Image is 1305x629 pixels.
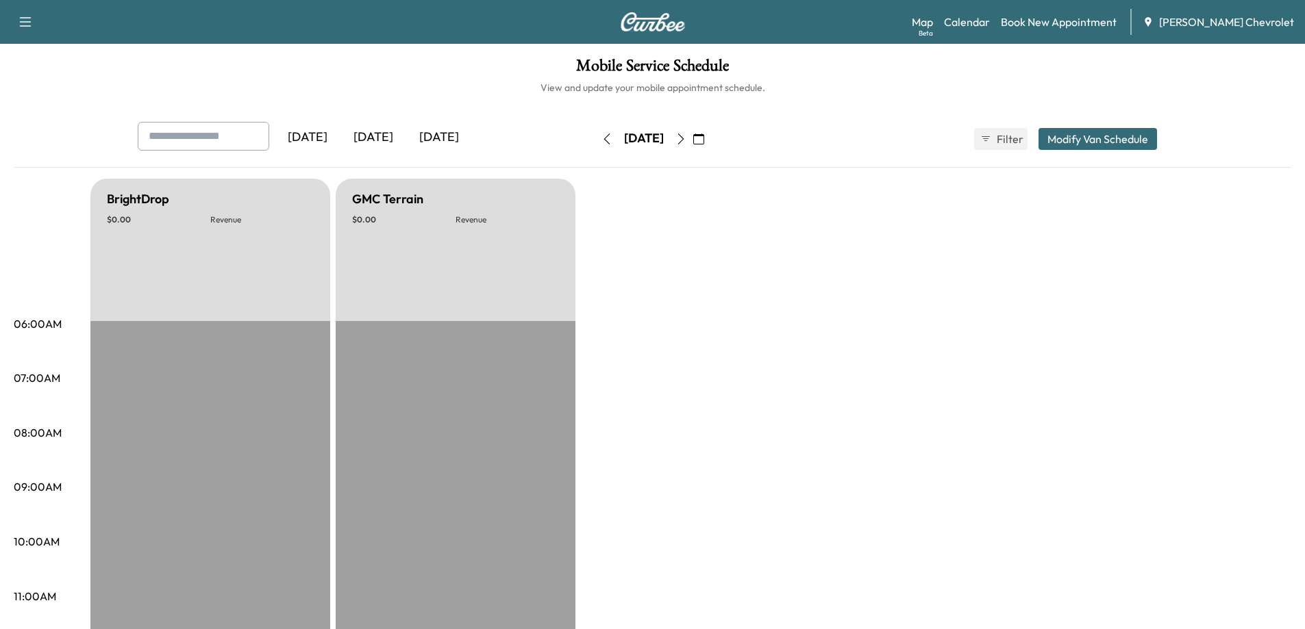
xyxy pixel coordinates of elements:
p: $ 0.00 [107,214,210,225]
p: Revenue [456,214,559,225]
p: Revenue [210,214,314,225]
a: Book New Appointment [1001,14,1117,30]
p: 06:00AM [14,316,62,332]
img: Curbee Logo [620,12,686,31]
button: Filter [974,128,1028,150]
div: [DATE] [406,122,472,153]
span: [PERSON_NAME] Chevrolet [1159,14,1294,30]
p: 09:00AM [14,478,62,495]
div: [DATE] [340,122,406,153]
p: $ 0.00 [352,214,456,225]
button: Modify Van Schedule [1039,128,1157,150]
p: 07:00AM [14,370,60,386]
span: Filter [997,131,1021,147]
h5: BrightDrop [107,190,169,209]
a: Calendar [944,14,990,30]
div: [DATE] [624,130,664,147]
h6: View and update your mobile appointment schedule. [14,81,1291,94]
h1: Mobile Service Schedule [14,57,1291,81]
div: Beta [919,28,933,38]
a: MapBeta [912,14,933,30]
p: 11:00AM [14,588,56,604]
h5: GMC Terrain [352,190,423,209]
p: 08:00AM [14,424,62,441]
p: 10:00AM [14,533,60,550]
div: [DATE] [275,122,340,153]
